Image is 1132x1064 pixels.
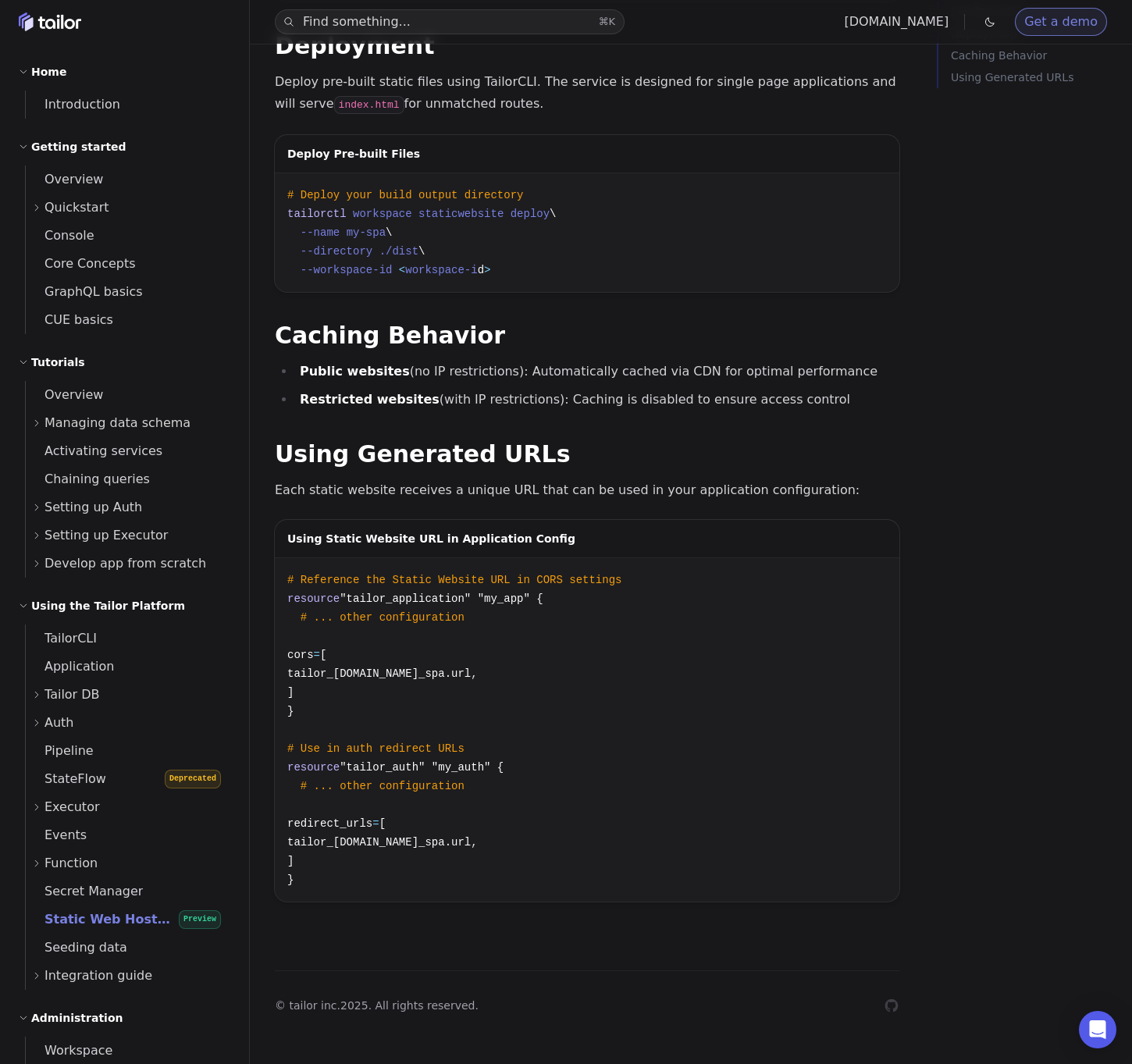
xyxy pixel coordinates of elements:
span: Function [44,852,98,874]
span: TailorCLI [26,631,97,646]
span: Setting up Executor [44,525,168,546]
span: Pipeline [26,743,94,758]
span: Executor [44,796,100,818]
span: tailor_[DOMAIN_NAME]_spa.url [287,836,471,849]
span: Application [26,659,114,674]
a: Static Web HostingPreview [26,906,230,934]
span: \ [550,208,556,220]
span: Console [26,228,94,243]
span: Activating services [26,443,162,458]
a: Home [19,12,81,31]
li: (no IP restrictions): Automatically cached via CDN for optimal performance [295,361,899,383]
span: Overview [26,172,103,187]
a: Pipeline [26,737,230,765]
span: # Use in auth redirect URLs [287,742,465,755]
p: © tailor inc. 2025 . All rights reserved. [275,996,479,1015]
a: [DOMAIN_NAME] [844,14,949,29]
a: Overview [26,165,230,194]
a: Activating services [26,437,230,465]
strong: Restricted websites [300,392,440,407]
a: Console [26,222,230,250]
span: Introduction [26,97,120,112]
code: index.html [334,96,404,114]
strong: Public websites [300,364,410,379]
span: Develop app from scratch [44,553,206,575]
li: (with IP restrictions): Caching is disabled to ensure access control [295,389,899,411]
span: Auth [44,712,74,734]
span: Managing data schema [44,412,190,434]
span: "tailor_application" "my_app" { [340,592,543,605]
h2: Getting started [31,137,126,156]
span: Overview [26,387,103,402]
span: = [314,649,320,661]
span: Setting up Auth [44,496,142,518]
span: Core Concepts [26,256,136,271]
span: \ [418,245,425,258]
h2: Using the Tailor Platform [31,596,185,615]
a: Introduction [26,91,230,119]
h2: Home [31,62,66,81]
span: Static Web Hosting [26,912,180,927]
span: cors [287,649,314,661]
a: Application [26,653,230,681]
a: Events [26,821,230,849]
span: deploy [511,208,550,220]
span: Quickstart [44,197,109,219]
span: > [484,264,490,276]
a: Caching Behavior [951,44,1126,66]
h3: Deploy Pre-built Files [287,135,420,163]
h2: Administration [31,1009,123,1027]
span: StateFlow [26,771,106,786]
div: Open Intercom Messenger [1079,1011,1116,1048]
span: tailorctl [287,208,347,220]
span: , [471,667,477,680]
a: CUE basics [26,306,230,334]
span: tailor_[DOMAIN_NAME]_spa.url [287,667,471,680]
a: Chaining queries [26,465,230,493]
kbd: ⌘ [598,16,608,27]
span: staticwebsite [418,208,504,220]
a: Secret Manager [26,877,230,906]
h2: Tutorials [31,353,85,372]
span: resource [287,592,340,605]
kbd: K [608,16,615,27]
p: Each static website receives a unique URL that can be used in your application configuration: [275,479,899,501]
span: = [372,817,379,830]
span: GraphQL basics [26,284,143,299]
span: CUE basics [26,312,113,327]
a: TailorCLI [26,625,230,653]
span: Tailor DB [44,684,100,706]
a: Seeding data [26,934,230,962]
span: } [287,874,294,886]
span: < [399,264,405,276]
a: Deployment [275,32,434,59]
span: resource [287,761,340,774]
span: workspace-i [405,264,477,276]
span: # Reference the Static Website URL in CORS settings [287,574,621,586]
span: redirect_urls [287,817,372,830]
a: Overview [26,381,230,409]
a: Caching Behavior [275,322,505,349]
a: Using Generated URLs [951,66,1126,88]
span: "tailor_auth" "my_auth" { [340,761,504,774]
span: Secret Manager [26,884,143,899]
h3: Using Static Website URL in Application Config [287,520,575,548]
button: Toggle dark mode [981,12,999,31]
span: # ... other configuration [301,611,465,624]
span: [ [379,817,386,830]
span: Workspace [26,1043,112,1058]
span: [ [320,649,326,661]
span: Seeding data [26,940,127,955]
span: ] [287,855,294,867]
span: Deprecated [165,770,221,788]
span: workspace [353,208,412,220]
span: Chaining queries [26,472,150,486]
span: Preview [179,910,221,929]
a: Core Concepts [26,250,230,278]
a: GraphQL basics [26,278,230,306]
button: Find something...⌘K [275,9,625,34]
span: Integration guide [44,965,152,987]
span: --name [301,226,340,239]
a: StateFlowDeprecated [26,765,230,793]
